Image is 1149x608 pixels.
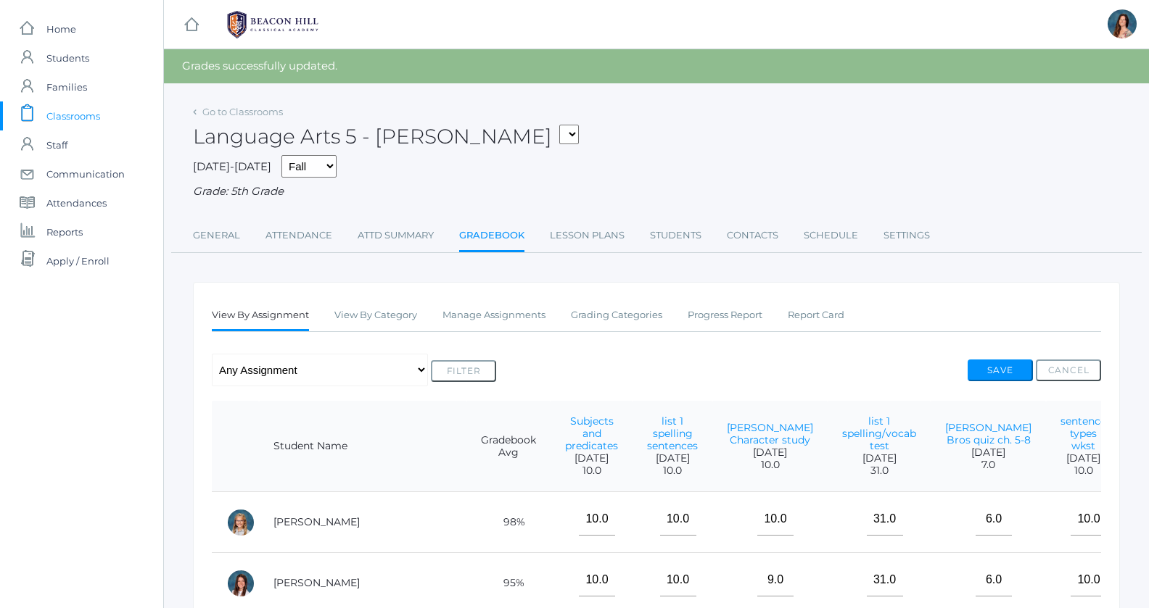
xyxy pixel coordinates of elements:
[565,452,618,465] span: [DATE]
[842,465,916,477] span: 31.0
[202,106,283,117] a: Go to Classrooms
[968,359,1033,381] button: Save
[334,301,417,330] a: View By Category
[884,221,930,250] a: Settings
[46,159,125,188] span: Communication
[226,569,255,598] div: Grace Carpenter
[842,415,916,452] a: list 1 spelling/vocab test
[945,446,1031,459] span: [DATE]
[46,217,83,246] span: Reports
[945,459,1031,471] span: 7.0
[46,188,107,217] span: Attendances
[842,452,916,465] span: [DATE]
[945,421,1031,446] a: [PERSON_NAME] Bros quiz ch. 5-8
[459,221,524,252] a: Gradebook
[46,14,76,43] span: Home
[727,421,813,446] a: [PERSON_NAME] Character study
[466,401,551,492] th: Gradebook Avg
[358,221,434,250] a: Attd Summary
[273,515,360,528] a: [PERSON_NAME]
[226,508,255,537] div: Paige Albanese
[193,183,1120,200] div: Grade: 5th Grade
[46,101,100,130] span: Classrooms
[1108,9,1137,38] div: Rebecca Salazar
[466,492,551,553] td: 98%
[442,301,545,330] a: Manage Assignments
[565,465,618,477] span: 10.0
[804,221,858,250] a: Schedule
[565,415,618,452] a: Subjects and predicates
[46,43,89,72] span: Students
[688,301,762,330] a: Progress Report
[727,221,778,250] a: Contacts
[647,415,698,452] a: list 1 spelling sentences
[193,221,240,250] a: General
[647,465,698,477] span: 10.0
[550,221,625,250] a: Lesson Plans
[1061,465,1106,477] span: 10.0
[164,49,1149,83] div: Grades successfully updated.
[788,301,844,330] a: Report Card
[259,401,466,492] th: Student Name
[46,72,87,101] span: Families
[727,459,813,471] span: 10.0
[193,159,271,173] span: [DATE]-[DATE]
[647,452,698,465] span: [DATE]
[273,576,360,589] a: [PERSON_NAME]
[571,301,662,330] a: Grading Categories
[218,7,327,43] img: BHCALogos-05-308ed15e86a5a0abce9b8dd61676a3503ac9727e845dece92d48e8588c001991.png
[1061,415,1106,452] a: sentence types wkst
[431,360,496,382] button: Filter
[265,221,332,250] a: Attendance
[727,446,813,459] span: [DATE]
[193,125,579,148] h2: Language Arts 5 - [PERSON_NAME]
[650,221,701,250] a: Students
[46,130,67,159] span: Staff
[46,246,110,275] span: Apply / Enroll
[212,301,309,332] a: View By Assignment
[1036,359,1101,381] button: Cancel
[1061,452,1106,465] span: [DATE]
